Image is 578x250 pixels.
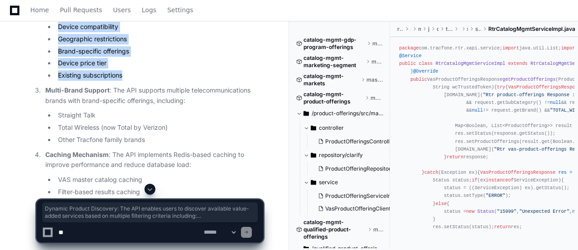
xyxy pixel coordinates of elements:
[303,73,359,87] span: catalog-mgmt-markets
[467,25,468,33] span: xapi
[311,123,316,133] svg: Directory
[371,58,384,65] span: master
[312,110,383,117] span: /product-offerings/src/main/java/com/tracfone/product/offerings
[314,135,392,148] button: ProductOfferingsController.java
[113,7,131,13] span: Users
[296,106,383,121] button: /product-offerings/src/main/java/com/tracfone/product/offerings
[561,45,578,51] span: import
[486,177,514,183] span: instanceof
[303,175,390,190] button: service
[167,7,193,13] span: Settings
[437,25,438,33] span: com
[319,179,338,186] span: service
[55,46,263,57] li: Brand-specific offerings
[366,76,383,83] span: master
[303,121,390,135] button: controller
[550,100,561,105] span: null
[569,170,572,175] span: =
[55,123,263,133] li: Total Wireless (now Total by Verizon)
[475,25,481,33] span: service
[372,40,384,47] span: master
[325,138,407,145] span: ProductOfferingsController.java
[303,54,364,69] span: catalog-mgmt-marketing-segment
[311,150,316,161] svg: Directory
[488,25,575,33] span: RtrCatalogMgmtServiceImpl.java
[303,91,363,105] span: catalog-mgmt-product-offerings
[424,170,438,175] span: catch
[472,108,483,113] span: null
[413,69,438,74] span: @Override
[497,84,505,90] span: try
[399,61,416,66] span: public
[303,148,390,162] button: repository/clarify
[447,154,463,160] span: return
[311,177,316,188] svg: Directory
[319,124,344,132] span: controller
[399,53,421,59] span: @Service
[45,205,255,220] span: Dynamic Product Discovery: The API enables users to discover available value-added services based...
[399,45,419,51] span: package
[502,77,555,82] span: getProductOfferings
[472,177,477,183] span: if
[325,165,406,172] span: ProductOfferingRepository.java
[410,25,411,33] span: src
[55,34,263,44] li: Geographic restrictions
[45,150,263,171] p: : The API implements Redis-based caching to improve performance and reduce database load:
[55,135,263,145] li: Other Tracfone family brands
[55,70,263,81] li: Existing subscriptions
[397,25,403,33] span: rtr-xapi
[371,94,383,102] span: master
[419,61,433,66] span: class
[142,7,156,13] span: Logs
[480,170,555,175] span: VasProductOfferingsResponse
[55,110,263,121] li: Straight Talk
[559,170,567,175] span: res
[303,108,309,119] svg: Directory
[45,86,110,94] strong: Multi-Brand Support
[30,7,49,13] span: Home
[45,151,109,158] strong: Caching Mechanism
[55,22,263,32] li: Device compatibility
[314,162,392,175] button: ProductOfferingRepository.java
[418,25,420,33] span: main
[45,85,263,106] p: : The API supports multiple telecommunications brands with brand-specific offerings, including:
[303,36,365,51] span: catalog-mgmt-gdp-program-offerings
[428,25,429,33] span: java
[55,175,263,185] li: VAS master catalog caching
[508,61,528,66] span: extends
[435,61,505,66] span: RtrCatalogMgmtServiceImpl
[446,25,453,33] span: tracfone
[319,152,363,159] span: repository/clarify
[410,77,427,82] span: public
[55,58,263,69] li: Device price tier
[60,7,102,13] span: Pull Requests
[502,45,519,51] span: import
